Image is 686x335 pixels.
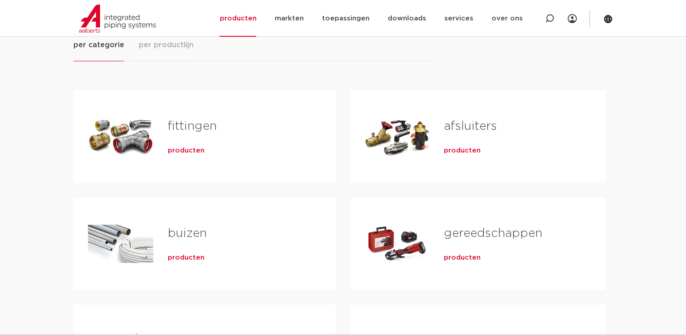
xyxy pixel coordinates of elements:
a: buizen [168,227,207,239]
span: per productlijn [139,39,194,50]
a: gereedschappen [444,227,542,239]
span: per categorie [73,39,124,50]
a: fittingen [168,120,217,132]
a: afsluiters [444,120,497,132]
a: producten [168,253,204,262]
a: producten [444,146,481,155]
a: producten [168,146,204,155]
a: producten [444,253,481,262]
